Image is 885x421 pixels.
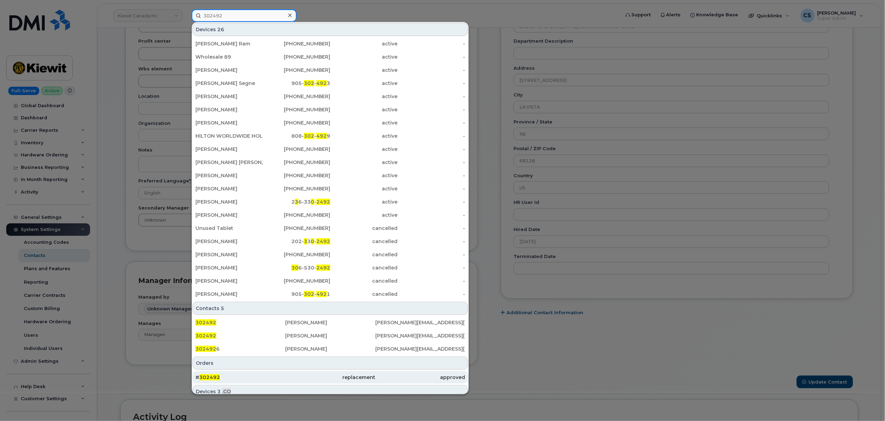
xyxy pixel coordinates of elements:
[398,212,465,218] div: -
[263,238,331,245] div: 202- 3 -
[398,80,465,87] div: -
[217,26,224,33] span: 26
[195,333,216,339] span: 302492
[330,212,398,218] div: active
[398,53,465,60] div: -
[304,133,314,139] span: 302
[193,117,468,129] a: [PERSON_NAME][PHONE_NUMBER]active-
[316,291,327,297] span: 492
[291,265,298,271] span: 30
[398,251,465,258] div: -
[195,212,263,218] div: [PERSON_NAME]
[330,225,398,232] div: cancelled
[311,238,314,244] span: 0
[398,67,465,74] div: -
[193,329,468,342] a: 302492[PERSON_NAME][PERSON_NAME][EMAIL_ADDRESS][PERSON_NAME][PERSON_NAME][DOMAIN_NAME]
[398,132,465,139] div: -
[195,40,263,47] div: [PERSON_NAME] Ram
[195,277,263,284] div: [PERSON_NAME]
[193,356,468,370] div: Orders
[330,146,398,153] div: active
[285,332,375,339] div: [PERSON_NAME]
[316,199,330,205] span: 2492
[195,319,216,326] span: 302492
[263,185,331,192] div: [PHONE_NUMBER]
[263,264,331,271] div: 6-530-
[192,9,297,22] input: Find something...
[398,146,465,153] div: -
[217,388,221,395] span: 3
[285,319,375,326] div: [PERSON_NAME]
[193,51,468,63] a: Wholesale 89[PHONE_NUMBER]active-
[195,345,285,352] div: 6
[330,277,398,284] div: cancelled
[330,251,398,258] div: cancelled
[263,132,331,139] div: 808- - 9
[193,316,468,329] a: 302492[PERSON_NAME][PERSON_NAME][EMAIL_ADDRESS][PERSON_NAME][PERSON_NAME][DOMAIN_NAME]
[195,346,216,352] span: 302492
[330,172,398,179] div: active
[398,185,465,192] div: -
[304,291,314,297] span: 302
[263,106,331,113] div: [PHONE_NUMBER]
[398,238,465,245] div: -
[263,277,331,284] div: [PHONE_NUMBER]
[330,264,398,271] div: cancelled
[855,391,880,416] iframe: Messenger Launcher
[263,80,331,87] div: 905- - 3
[398,277,465,284] div: -
[398,119,465,126] div: -
[193,37,468,50] a: [PERSON_NAME] Ram[PHONE_NUMBER]active-
[195,146,263,153] div: [PERSON_NAME]
[193,130,468,142] a: HILTON WORLDWIDE HOLDINGS INC.808-302-4929active-
[193,261,468,274] a: [PERSON_NAME]306-530-2492cancelled-
[316,238,330,244] span: 2492
[304,80,314,86] span: 302
[263,67,331,74] div: [PHONE_NUMBER]
[195,291,263,298] div: [PERSON_NAME]
[193,90,468,103] a: [PERSON_NAME][PHONE_NUMBER]active-
[193,77,468,89] a: [PERSON_NAME] Segne905-302-4923active-
[263,198,331,205] div: 2 6-33 -
[330,238,398,245] div: cancelled
[195,53,263,60] div: Wholesale 89
[193,385,468,398] div: Devices
[375,319,465,326] div: [PERSON_NAME][EMAIL_ADDRESS][PERSON_NAME][PERSON_NAME][DOMAIN_NAME]
[398,172,465,179] div: -
[193,222,468,234] a: Unused Tablet[PHONE_NUMBER]cancelled-
[330,198,398,205] div: active
[193,169,468,182] a: [PERSON_NAME][PHONE_NUMBER]active-
[316,133,327,139] span: 492
[193,343,468,355] a: 3024926[PERSON_NAME][PERSON_NAME][EMAIL_ADDRESS][PERSON_NAME][PERSON_NAME][DOMAIN_NAME]
[330,80,398,87] div: active
[316,265,330,271] span: 2492
[193,371,468,384] a: #302492replacementapproved
[195,80,263,87] div: [PERSON_NAME] Segne
[193,103,468,116] a: [PERSON_NAME][PHONE_NUMBER]active-
[398,198,465,205] div: -
[295,199,298,205] span: 3
[375,345,465,352] div: [PERSON_NAME][EMAIL_ADDRESS][PERSON_NAME][PERSON_NAME][DOMAIN_NAME]
[222,388,231,395] span: .CO
[316,80,327,86] span: 492
[330,93,398,100] div: active
[285,374,375,381] div: replacement
[199,374,220,380] span: 302492
[330,119,398,126] div: active
[195,238,263,245] div: [PERSON_NAME]
[263,93,331,100] div: [PHONE_NUMBER]
[375,374,465,381] div: approved
[330,67,398,74] div: active
[263,212,331,218] div: [PHONE_NUMBER]
[193,64,468,76] a: [PERSON_NAME][PHONE_NUMBER]active-
[195,225,263,232] div: Unused Tablet
[398,93,465,100] div: -
[330,106,398,113] div: active
[195,185,263,192] div: [PERSON_NAME]
[398,40,465,47] div: -
[193,156,468,169] a: [PERSON_NAME] [PERSON_NAME][PHONE_NUMBER]active-
[263,291,331,298] div: 905- - 1
[263,146,331,153] div: [PHONE_NUMBER]
[193,235,468,248] a: [PERSON_NAME]202-330-2492cancelled-
[193,182,468,195] a: [PERSON_NAME][PHONE_NUMBER]active-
